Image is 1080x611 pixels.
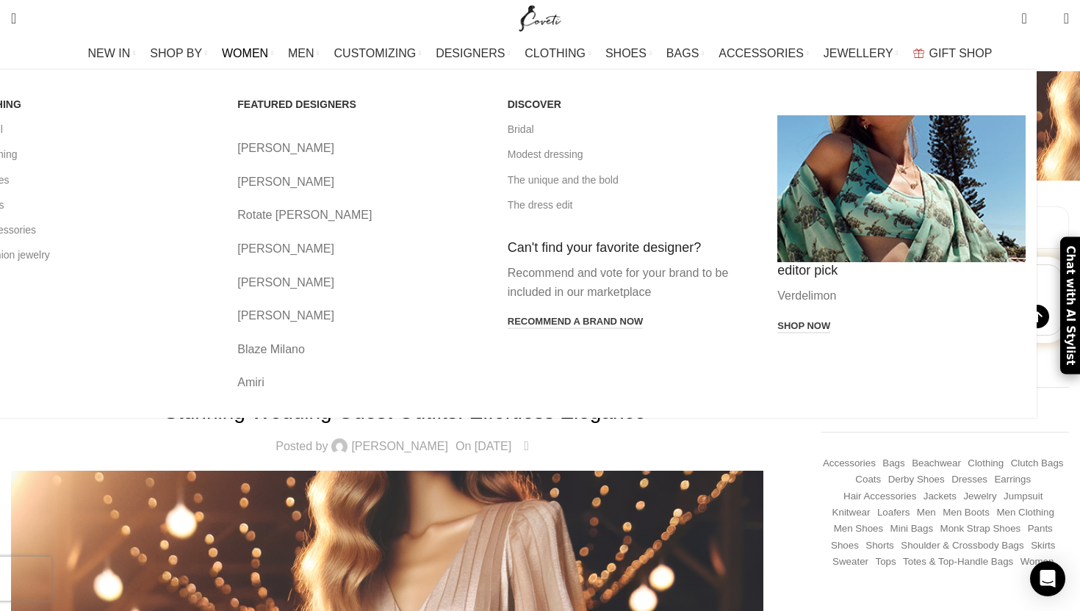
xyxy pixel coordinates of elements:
[237,173,486,192] a: [PERSON_NAME]
[963,490,996,504] a: Jewelry (408 items)
[951,473,987,487] a: Dresses (9,674 items)
[994,473,1031,487] a: Earrings (184 items)
[666,39,704,68] a: BAGS
[1038,4,1053,33] div: My Wishlist
[968,457,1004,471] a: Clothing (18,675 items)
[288,39,319,68] a: MEN
[719,46,804,60] span: ACCESSORIES
[1023,7,1034,18] span: 0
[843,490,916,504] a: Hair Accessories (245 items)
[150,39,207,68] a: SHOP BY
[924,490,957,504] a: Jackets (1,198 items)
[913,48,924,58] img: GiftBag
[912,457,961,471] a: Beachwear (451 items)
[777,320,830,333] a: Shop now
[525,39,591,68] a: CLOTHING
[901,539,1023,553] a: Shoulder & Crossbody Bags (672 items)
[276,441,328,452] span: Posted by
[334,39,422,68] a: CUSTOMIZING
[823,457,876,471] a: Accessories (745 items)
[1031,539,1055,553] a: Skirts (1,049 items)
[943,506,990,520] a: Men Boots (296 items)
[888,473,945,487] a: Derby shoes (233 items)
[237,206,486,225] a: Rotate [PERSON_NAME]
[456,440,511,452] time: On [DATE]
[940,522,1021,536] a: Monk strap shoes (262 items)
[237,340,486,359] a: Blaze Milano
[237,98,356,111] span: FEATURED DESIGNERS
[237,373,486,392] a: Amiri
[331,438,348,455] img: author-avatar
[996,506,1054,520] a: Men Clothing (418 items)
[222,46,268,60] span: WOMEN
[508,264,756,301] p: Recommend and vote for your brand to be included in our marketplace
[824,46,893,60] span: JEWELLERY
[334,46,417,60] span: CUSTOMIZING
[436,46,505,60] span: DESIGNERS
[855,473,881,487] a: Coats (417 items)
[824,39,899,68] a: JEWELLERY
[288,46,314,60] span: MEN
[1028,522,1053,536] a: Pants (1,359 items)
[525,46,586,60] span: CLOTHING
[508,117,756,142] a: Bridal
[917,506,936,520] a: Men (1,906 items)
[832,506,871,520] a: Knitwear (484 items)
[777,115,1026,262] a: Banner link
[777,262,1026,279] h4: editor pick
[929,46,993,60] span: GIFT SHOP
[508,316,644,329] a: Recommend a brand now
[436,39,510,68] a: DESIGNERS
[877,506,910,520] a: Loafers (193 items)
[237,306,486,325] a: [PERSON_NAME]
[519,437,534,456] a: 0
[666,46,699,60] span: BAGS
[1020,555,1054,569] a: Women (21,931 items)
[508,167,756,192] a: The unique and the bold
[508,192,756,217] a: The dress edit
[1011,457,1064,471] a: Clutch Bags (155 items)
[88,39,136,68] a: NEW IN
[903,555,1013,569] a: Totes & Top-Handle Bags (361 items)
[237,239,486,258] a: [PERSON_NAME]
[605,46,647,60] span: SHOES
[832,555,868,569] a: Sweater (244 items)
[1041,15,1052,26] span: 0
[882,457,904,471] a: Bags (1,744 items)
[508,239,756,256] h4: Can't find your favorite designer?
[516,11,565,23] a: Site logo
[1014,4,1034,33] a: 0
[913,39,993,68] a: GIFT SHOP
[4,39,1076,68] div: Main navigation
[1030,561,1065,596] div: Open Intercom Messenger
[4,4,24,33] a: Search
[1004,490,1043,504] a: Jumpsuit (155 items)
[865,539,894,553] a: Shorts (322 items)
[351,441,448,452] a: [PERSON_NAME]
[237,139,486,158] a: [PERSON_NAME]
[831,539,859,553] a: Shoes (294 items)
[237,273,486,292] a: [PERSON_NAME]
[222,39,273,68] a: WOMEN
[834,522,883,536] a: Men Shoes (1,372 items)
[605,39,652,68] a: SHOES
[508,98,561,111] span: DISCOVER
[777,286,1026,305] p: Verdelimon
[88,46,131,60] span: NEW IN
[875,555,896,569] a: Tops (2,988 items)
[528,435,539,446] span: 0
[508,142,756,167] a: Modest dressing
[719,39,809,68] a: ACCESSORIES
[150,46,202,60] span: SHOP BY
[890,522,934,536] a: Mini Bags (367 items)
